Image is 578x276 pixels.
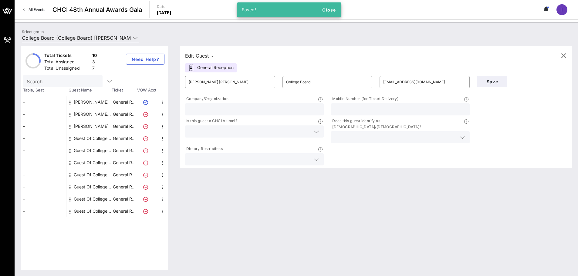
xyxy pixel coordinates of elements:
div: - [21,157,66,169]
p: Date [157,4,171,10]
span: I [561,7,563,13]
p: Does this guest identify as [DEMOGRAPHIC_DATA]/[DEMOGRAPHIC_DATA]? [331,118,464,130]
div: I [556,4,567,15]
div: Guest Of College Board [74,169,112,181]
p: [DATE] [157,10,171,16]
div: 10 [92,52,97,60]
div: Ismael Ayala [74,96,109,108]
p: General R… [112,96,136,108]
p: General R… [112,108,136,120]
p: Company/Organization [185,96,228,102]
span: Saved! [242,7,256,12]
div: - [21,120,66,132]
div: Guest Of College Board [74,181,112,193]
span: Close [322,7,336,12]
div: Guest Of College Board [74,132,112,145]
p: General R… [112,193,136,205]
div: Jamila M Shabazz Brathwaite College Board [74,108,112,120]
p: Mobile Number (for Ticket Delivery) [331,96,398,102]
p: General R… [112,205,136,217]
input: Last Name* [286,77,369,87]
div: 7 [92,65,97,73]
a: All Events [19,5,49,15]
div: - [21,132,66,145]
div: Guest Of College Board [74,205,112,217]
div: Total Tickets [44,52,90,60]
div: 3 [92,59,97,66]
span: CHCI 48th Annual Awards Gala [52,5,142,14]
button: Need Help? [126,54,164,65]
span: Guest Name [66,87,112,93]
span: Ticket [112,87,136,93]
div: Guest Of College Board [74,157,112,169]
div: - [21,108,66,120]
div: - [21,169,66,181]
span: VOW Acct [136,87,157,93]
div: Valerie Pereyra [74,120,109,132]
p: Is this guest a CHCI Alumni? [185,118,237,124]
div: Guest Of College Board [74,193,112,205]
p: Dietary Restrictions [185,146,223,152]
div: Guest Of College Board [74,145,112,157]
button: Close [319,4,339,15]
p: General R… [112,132,136,145]
div: General Reception [185,63,237,72]
div: Total Assigned [44,59,90,66]
label: Select group [22,29,44,34]
span: Need Help? [131,57,159,62]
p: General R… [112,169,136,181]
span: Save [482,79,502,84]
input: Email* [383,77,466,87]
div: Edit Guest [185,52,213,60]
div: - [21,96,66,108]
input: First Name* [189,77,272,87]
p: General R… [112,120,136,132]
p: General R… [112,145,136,157]
div: Total Unassigned [44,65,90,73]
span: Table, Seat [21,87,66,93]
div: - [21,205,66,217]
span: - [211,54,213,58]
button: Save [477,76,507,87]
div: - [21,145,66,157]
div: - [21,181,66,193]
span: All Events [29,7,45,12]
p: General R… [112,181,136,193]
p: General R… [112,157,136,169]
div: - [21,193,66,205]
